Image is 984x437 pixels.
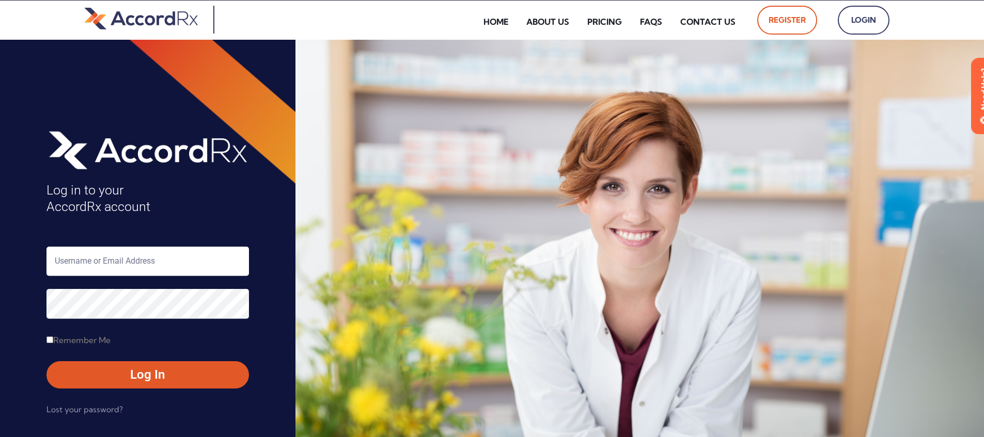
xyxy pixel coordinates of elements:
[757,6,817,35] a: Register
[46,336,53,343] input: Remember Me
[769,12,806,28] span: Register
[849,12,878,28] span: Login
[57,366,239,383] span: Log In
[673,10,743,34] a: Contact Us
[580,10,630,34] a: Pricing
[838,6,889,35] a: Login
[46,332,111,348] label: Remember Me
[476,10,516,34] a: Home
[46,182,249,216] h4: Log in to your AccordRx account
[46,401,123,418] a: Lost your password?
[632,10,670,34] a: FAQs
[519,10,577,34] a: About Us
[46,361,249,388] button: Log In
[84,6,198,31] img: default-logo
[46,127,249,172] img: AccordRx_logo_header_white
[46,247,249,276] input: Username or Email Address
